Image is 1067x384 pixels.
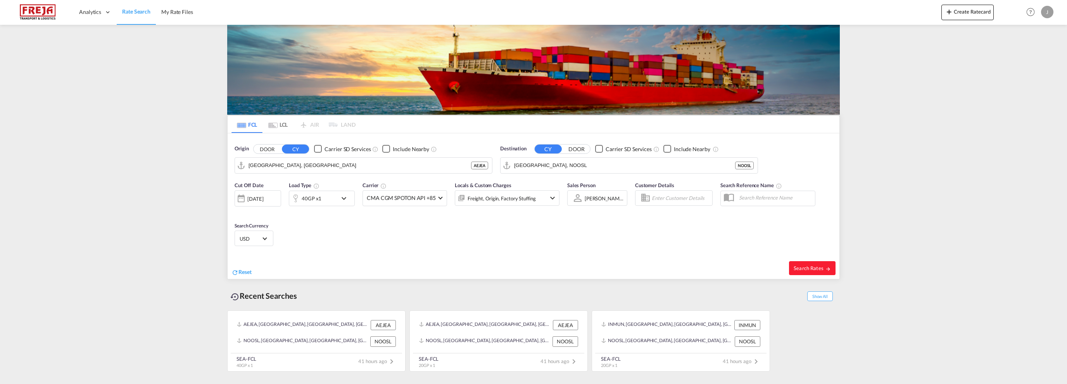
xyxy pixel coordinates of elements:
[652,192,710,204] input: Enter Customer Details
[734,320,760,330] div: INMUN
[468,193,536,204] div: Freight Origin Factory Stuffing
[231,116,262,133] md-tab-item: FCL
[372,146,378,152] md-icon: Unchecked: Search for CY (Container Yard) services for all selected carriers.Checked : Search for...
[595,145,652,153] md-checkbox: Checkbox No Ink
[235,223,268,229] span: Search Currency
[601,355,621,362] div: SEA-FCL
[735,162,754,169] div: NOOSL
[1024,5,1041,19] div: Help
[663,145,710,153] md-checkbox: Checkbox No Ink
[380,183,387,189] md-icon: The selected Trucker/Carrierwill be displayed in the rate results If the rates are from another f...
[825,266,831,272] md-icon: icon-arrow-right
[235,158,492,173] md-input-container: Jebel Ali, AEJEA
[409,310,588,372] recent-search-card: AEJEA, [GEOGRAPHIC_DATA], [GEOGRAPHIC_DATA], [GEOGRAPHIC_DATA], [GEOGRAPHIC_DATA] AEJEANOOSL, [GE...
[231,268,252,277] div: icon-refreshReset
[419,320,551,330] div: AEJEA, Jebel Ali, United Arab Emirates, Middle East, Middle East
[367,194,436,202] span: CMA CGM SPOTON API +85
[419,363,435,368] span: 20GP x 1
[584,193,625,204] md-select: Sales Person: Jan Klock Bjørndal
[231,116,356,133] md-pagination-wrapper: Use the left and right arrow keys to navigate between tabs
[552,336,578,346] div: NOOSL
[161,9,193,15] span: My Rate Files
[227,310,406,372] recent-search-card: AEJEA, [GEOGRAPHIC_DATA], [GEOGRAPHIC_DATA], [GEOGRAPHIC_DATA], [GEOGRAPHIC_DATA] AEJEANOOSL, [GE...
[282,145,309,153] button: CY
[471,162,488,169] div: AEJEA
[601,320,732,330] div: INMUN, Mundra, India, Indian Subcontinent, Asia Pacific
[807,291,833,301] span: Show All
[363,182,387,188] span: Carrier
[238,269,252,275] span: Reset
[419,355,439,362] div: SEA-FCL
[302,193,321,204] div: 40GP x1
[794,265,831,271] span: Search Rates
[358,358,396,364] span: 41 hours ago
[247,195,263,202] div: [DATE]
[553,320,578,330] div: AEJEA
[601,363,617,368] span: 20GP x 1
[237,363,253,368] span: 40GP x 1
[228,133,839,279] div: Origin DOOR CY Checkbox No InkUnchecked: Search for CY (Container Yard) services for all selected...
[501,158,758,173] md-input-container: Oslo, NOOSL
[1024,5,1037,19] span: Help
[548,193,557,203] md-icon: icon-chevron-down
[713,146,719,152] md-icon: Unchecked: Ignores neighbouring ports when fetching rates.Checked : Includes neighbouring ports w...
[382,145,429,153] md-checkbox: Checkbox No Ink
[122,8,150,15] span: Rate Search
[776,183,782,189] md-icon: Your search will be saved by the below given name
[535,145,562,153] button: CY
[569,357,578,366] md-icon: icon-chevron-right
[419,336,551,346] div: NOOSL, Oslo, Norway, Northern Europe, Europe
[339,194,352,203] md-icon: icon-chevron-down
[944,7,954,16] md-icon: icon-plus 400-fg
[227,25,840,115] img: LCL+%26+FCL+BACKGROUND.png
[235,145,249,153] span: Origin
[235,190,281,207] div: [DATE]
[231,269,238,276] md-icon: icon-refresh
[563,145,590,153] button: DOOR
[540,358,578,364] span: 41 hours ago
[735,192,815,203] input: Search Reference Name
[1041,6,1053,18] div: J
[237,336,368,346] div: NOOSL, Oslo, Norway, Northern Europe, Europe
[393,145,429,153] div: Include Nearby
[606,145,652,153] div: Carrier SD Services
[235,206,240,216] md-datepicker: Select
[313,183,319,189] md-icon: icon-information-outline
[239,233,269,244] md-select: Select Currency: $ USDUnited States Dollar
[601,336,733,346] div: NOOSL, Oslo, Norway, Northern Europe, Europe
[455,190,559,206] div: Freight Origin Factory Stuffingicon-chevron-down
[235,182,264,188] span: Cut Off Date
[254,145,281,153] button: DOOR
[592,310,770,372] recent-search-card: INMUN, [GEOGRAPHIC_DATA], [GEOGRAPHIC_DATA], [GEOGRAPHIC_DATA], [GEOGRAPHIC_DATA] INMUNNOOSL, [GE...
[240,235,261,242] span: USD
[325,145,371,153] div: Carrier SD Services
[371,320,396,330] div: AEJEA
[735,336,760,346] div: NOOSL
[635,182,674,188] span: Customer Details
[387,357,396,366] md-icon: icon-chevron-right
[249,160,471,171] input: Search by Port
[314,145,371,153] md-checkbox: Checkbox No Ink
[455,182,511,188] span: Locals & Custom Charges
[289,191,355,206] div: 40GP x1icon-chevron-down
[789,261,836,275] button: Search Ratesicon-arrow-right
[431,146,437,152] md-icon: Unchecked: Ignores neighbouring ports when fetching rates.Checked : Includes neighbouring ports w...
[12,3,64,21] img: 586607c025bf11f083711d99603023e7.png
[751,357,761,366] md-icon: icon-chevron-right
[262,116,294,133] md-tab-item: LCL
[237,320,369,330] div: AEJEA, Jebel Ali, United Arab Emirates, Middle East, Middle East
[514,160,735,171] input: Search by Port
[289,182,319,188] span: Load Type
[370,336,396,346] div: NOOSL
[500,145,527,153] span: Destination
[79,8,101,16] span: Analytics
[585,195,665,201] div: [PERSON_NAME] [PERSON_NAME]
[230,292,240,301] md-icon: icon-backup-restore
[227,287,300,305] div: Recent Searches
[720,182,782,188] span: Search Reference Name
[567,182,596,188] span: Sales Person
[723,358,761,364] span: 41 hours ago
[941,5,994,20] button: icon-plus 400-fgCreate Ratecard
[237,355,256,362] div: SEA-FCL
